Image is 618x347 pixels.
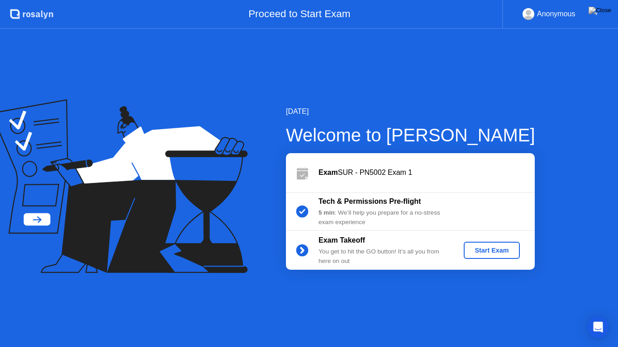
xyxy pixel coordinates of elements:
div: You get to hit the GO button! It’s all you from here on out [319,247,449,266]
div: Open Intercom Messenger [587,316,609,338]
img: Close [589,7,611,14]
div: Anonymous [537,8,575,20]
div: Welcome to [PERSON_NAME] [286,122,535,149]
div: Start Exam [467,247,516,254]
b: Exam [319,169,338,176]
div: SUR - PN5002 Exam 1 [319,167,535,178]
b: Tech & Permissions Pre-flight [319,197,421,205]
b: 5 min [319,209,335,216]
div: : We’ll help you prepare for a no-stress exam experience [319,208,449,227]
b: Exam Takeoff [319,236,365,244]
div: [DATE] [286,106,535,117]
button: Start Exam [464,242,519,259]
